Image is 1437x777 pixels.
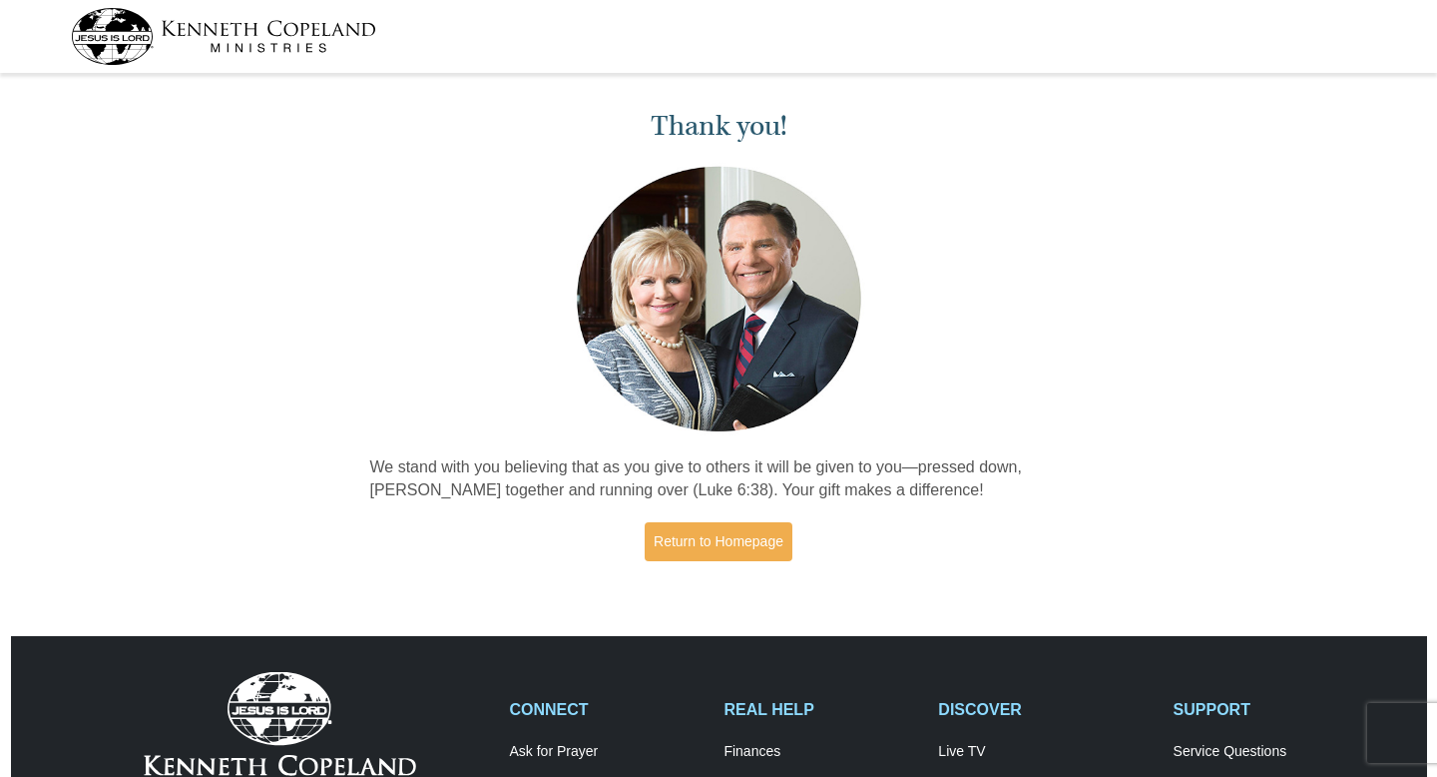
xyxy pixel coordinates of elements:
[1174,743,1367,761] a: Service Questions
[938,700,1152,719] h2: DISCOVER
[370,456,1068,502] p: We stand with you believing that as you give to others it will be given to you—pressed down, [PER...
[510,743,704,761] a: Ask for Prayer
[510,700,704,719] h2: CONNECT
[645,522,792,561] a: Return to Homepage
[572,162,866,436] img: Kenneth and Gloria
[723,700,917,719] h2: REAL HELP
[370,110,1068,143] h1: Thank you!
[938,743,1152,761] a: Live TV
[1174,700,1367,719] h2: SUPPORT
[71,8,376,65] img: kcm-header-logo.svg
[723,743,917,761] a: Finances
